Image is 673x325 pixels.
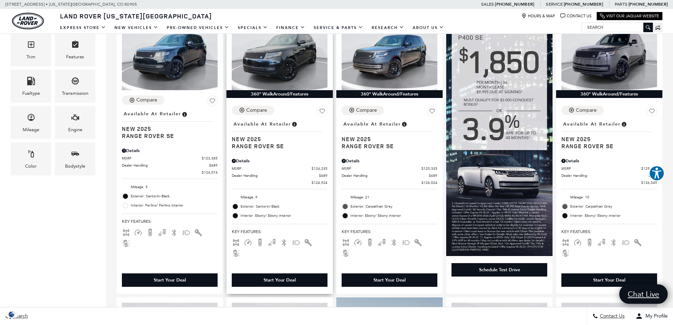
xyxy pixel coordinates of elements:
[556,90,662,98] div: 360° WalkAround/Features
[354,239,362,244] span: Adaptive Cruise Control
[122,156,202,161] span: MSRP
[56,22,448,34] nav: Main Navigation
[11,106,51,139] div: MileageMileage
[202,170,218,175] span: $124,074
[342,273,437,287] div: Start Your Deal
[4,311,20,318] img: Opt-Out Icon
[27,148,35,162] span: Color
[26,53,35,61] div: Trim
[390,239,398,244] span: Bluetooth
[131,202,218,209] span: Interior: Perlino/ Perlino interior
[122,109,218,139] a: Available at RetailerNew 2025Range Rover SE
[408,22,448,34] a: About Us
[582,23,653,31] input: Search
[633,239,642,244] span: Keyless Entry
[649,173,657,178] span: $689
[561,135,652,143] span: New 2025
[232,273,327,287] div: Start Your Deal
[122,170,218,175] a: $124,074
[643,313,668,319] span: My Profile
[342,166,437,171] a: MSRP $125,335
[641,166,657,171] span: $125,860
[561,143,652,150] span: Range Rover SE
[232,173,319,178] span: Dealer Handling
[342,106,384,115] button: Compare Vehicle
[573,239,582,244] span: Adaptive Cruise Control
[122,217,218,225] span: Key Features :
[71,111,79,126] span: Engine
[561,228,657,236] span: Key Features :
[312,180,327,185] span: $124,924
[55,70,95,103] div: TransmissionTransmission
[402,239,410,244] span: Fog Lights
[65,162,85,170] div: Bodystyle
[158,230,166,234] span: Blind Spot Monitor
[576,107,597,114] div: Compare
[55,33,95,66] div: FeaturesFeatures
[342,166,421,171] span: MSRP
[25,162,37,170] div: Color
[122,156,218,161] a: MSRP $123,385
[241,203,327,210] span: Exterior: Santorini Black
[11,70,51,103] div: FueltypeFueltype
[110,22,163,34] a: New Vehicles
[241,212,327,219] span: Interior: Ebony/ Ebony interior
[585,239,594,244] span: Backup Camera
[624,289,663,299] span: Chat Live
[122,125,212,132] span: New 2025
[122,132,212,139] span: Range Rover SE
[600,13,659,19] a: Visit Our Jaguar Website
[12,13,44,29] img: Land Rover
[309,22,367,34] a: Service & Parts
[609,239,618,244] span: Bluetooth
[234,22,272,34] a: Specials
[122,163,218,168] a: Dealer Handling $689
[317,106,327,119] button: Save Vehicle
[122,240,130,245] span: Lane Warning
[232,135,322,143] span: New 2025
[367,22,408,34] a: Research
[232,173,327,178] a: Dealer Handling $689
[560,13,591,19] a: Contact Us
[451,263,547,277] div: Schedule Test Drive
[232,228,327,236] span: Key Features :
[366,239,374,244] span: Backup Camera
[268,239,276,244] span: Blind Spot Monitor
[170,230,178,234] span: Bluetooth
[593,277,625,283] div: Start Your Deal
[350,212,437,219] span: Interior: Ebony/ Ebony interior
[378,239,386,244] span: Blind Spot Monitor
[232,143,322,150] span: Range Rover SE
[319,173,327,178] span: $689
[342,180,437,185] a: $126,024
[122,163,209,168] span: Dealer Handling
[479,267,520,273] div: Schedule Test Drive
[232,193,327,202] li: Mileage: 9
[232,250,240,255] span: Lane Warning
[563,120,621,128] span: Available at Retailer
[244,239,252,244] span: Adaptive Cruise Control
[56,22,110,34] a: EXPRESS STORE
[11,143,51,175] div: ColorColor
[561,166,657,171] a: MSRP $125,860
[264,277,296,283] div: Start Your Deal
[226,90,333,98] div: 360° WalkAround/Features
[342,173,437,178] a: Dealer Handling $689
[342,135,432,143] span: New 2025
[12,13,44,29] a: land-rover
[68,126,82,134] div: Engine
[60,12,212,20] span: Land Rover [US_STATE][GEOGRAPHIC_DATA]
[647,106,657,119] button: Save Vehicle
[232,106,274,115] button: Compare Vehicle
[272,22,309,34] a: Finance
[55,106,95,139] div: EngineEngine
[427,106,437,119] button: Save Vehicle
[342,143,432,150] span: Range Rover SE
[62,89,88,97] div: Transmission
[312,166,327,171] span: $124,235
[561,166,641,171] span: MSRP
[232,158,327,164] div: Pricing Details - Range Rover SE
[122,147,218,154] div: Pricing Details - Range Rover SE
[481,2,494,7] span: Sales
[570,212,657,219] span: Interior: Ebony/ Ebony interior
